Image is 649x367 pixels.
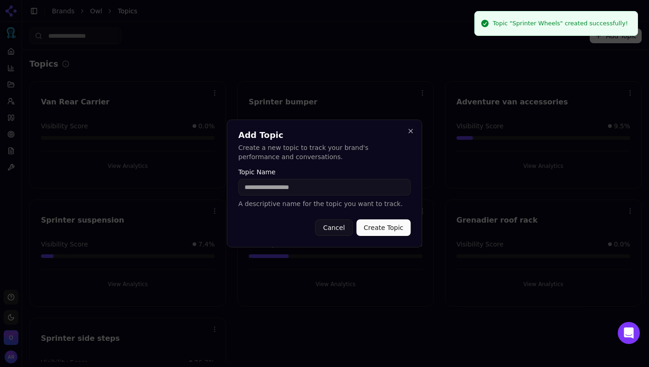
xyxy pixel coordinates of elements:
[356,219,410,236] button: Create Topic
[239,199,411,208] p: A descriptive name for the topic you want to track.
[239,169,411,175] label: Topic Name
[239,143,411,161] p: Create a new topic to track your brand's performance and conversations.
[315,219,353,236] button: Cancel
[239,131,411,139] h2: Add Topic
